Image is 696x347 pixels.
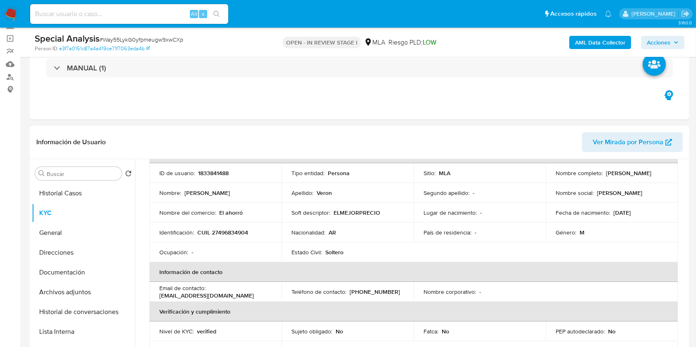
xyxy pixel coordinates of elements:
p: Lugar de nacimiento : [424,209,477,216]
span: LOW [423,38,436,47]
p: Nombre social : [556,189,594,197]
a: Salir [681,9,690,18]
button: Acciones [641,36,684,49]
button: Lista Interna [32,322,135,342]
button: AML Data Collector [569,36,631,49]
span: # Way55LykG0yfpmeugw9xwCXp [99,35,183,44]
p: [PERSON_NAME] [606,169,651,177]
span: s [202,10,204,18]
input: Buscar usuario o caso... [30,9,228,19]
button: Volver al orden por defecto [125,170,132,179]
h1: Información de Usuario [36,138,106,146]
th: Información de contacto [149,262,678,282]
p: Nivel de KYC : [159,328,194,335]
p: [EMAIL_ADDRESS][DOMAIN_NAME] [159,292,254,299]
div: MANUAL (1) [46,59,673,77]
p: Ocupación : [159,249,188,256]
p: Nombre completo : [556,169,603,177]
p: Persona [328,169,350,177]
p: Nacionalidad : [291,229,325,236]
p: País de residencia : [424,229,471,236]
p: Soltero [325,249,343,256]
p: ELMEJORPRECIO [334,209,380,216]
b: AML Data Collector [575,36,625,49]
p: CUIL 27496834904 [197,229,248,236]
p: Género : [556,229,576,236]
p: No [442,328,449,335]
p: - [479,288,481,295]
b: Special Analysis [35,32,99,45]
button: Ver Mirada por Persona [582,132,683,152]
p: julieta.rodriguez@mercadolibre.com [632,10,678,18]
p: Fatca : [424,328,438,335]
button: Direcciones [32,243,135,263]
p: No [336,328,343,335]
p: - [192,249,193,256]
span: Accesos rápidos [550,9,597,18]
p: [DATE] [613,209,631,216]
b: Person ID [35,45,57,52]
p: OPEN - IN REVIEW STAGE I [283,37,361,48]
h3: MANUAL (1) [67,63,106,73]
button: Archivos adjuntos [32,282,135,302]
p: [PERSON_NAME] [185,189,230,197]
p: Sujeto obligado : [291,328,332,335]
button: Buscar [38,170,45,177]
p: No [608,328,616,335]
p: verified [197,328,216,335]
a: Notificaciones [605,10,612,17]
input: Buscar [47,170,118,178]
p: Veron [317,189,332,197]
button: Historial Casos [32,183,135,203]
p: Fecha de nacimiento : [556,209,610,216]
p: Nombre : [159,189,181,197]
button: KYC [32,203,135,223]
p: MLA [439,169,450,177]
p: - [473,189,474,197]
span: 3.160.0 [678,19,692,26]
span: Alt [191,10,197,18]
p: Nombre del comercio : [159,209,216,216]
p: PEP autodeclarado : [556,328,605,335]
p: Tipo entidad : [291,169,324,177]
p: - [480,209,482,216]
p: Email de contacto : [159,284,206,292]
p: M [580,229,585,236]
span: Riesgo PLD: [388,38,436,47]
div: MLA [364,38,385,47]
button: Historial de conversaciones [32,302,135,322]
p: Teléfono de contacto : [291,288,346,295]
p: Soft descriptor : [291,209,330,216]
p: Estado Civil : [291,249,322,256]
p: [PHONE_NUMBER] [350,288,400,295]
p: Apellido : [291,189,313,197]
p: El ahorró [219,209,243,216]
span: Acciones [647,36,670,49]
p: ID de usuario : [159,169,195,177]
p: Identificación : [159,229,194,236]
p: AR [329,229,336,236]
span: Ver Mirada por Persona [593,132,663,152]
button: General [32,223,135,243]
p: 1833841488 [198,169,229,177]
p: Sitio : [424,169,436,177]
p: [PERSON_NAME] [597,189,642,197]
p: Segundo apellido : [424,189,469,197]
a: e3f7a0151c87a4a419ce71f7063eda4b [59,45,150,52]
p: Nombre corporativo : [424,288,476,295]
p: - [475,229,476,236]
th: Verificación y cumplimiento [149,302,678,321]
button: search-icon [208,8,225,20]
button: Documentación [32,263,135,282]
